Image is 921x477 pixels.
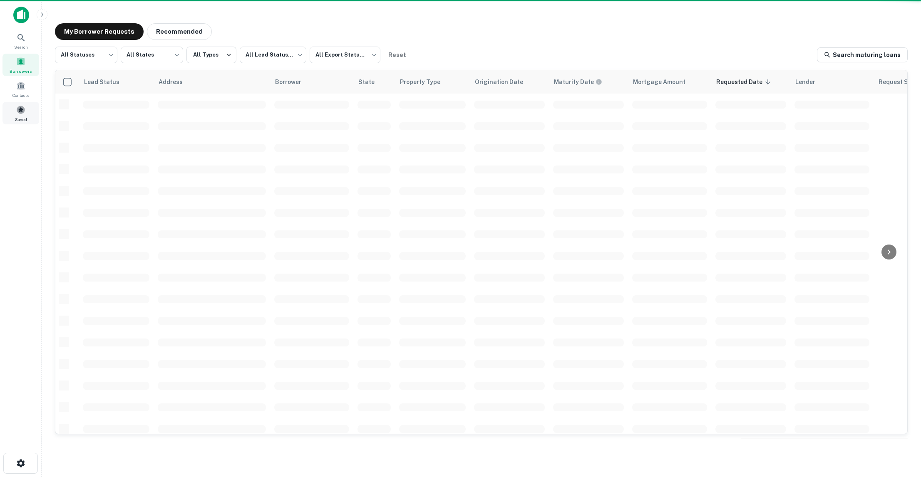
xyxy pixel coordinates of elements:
button: Reset [384,47,410,63]
div: All Lead Statuses [240,44,306,66]
div: All States [121,44,183,66]
span: Requested Date [716,77,773,87]
span: Lead Status [84,77,130,87]
span: State [358,77,385,87]
span: Address [159,77,194,87]
th: Maturity dates displayed may be estimated. Please contact the lender for the most accurate maturi... [549,70,628,94]
th: Address [154,70,270,94]
span: Origination Date [475,77,534,87]
div: All Statuses [55,44,117,66]
th: Requested Date [711,70,790,94]
th: Borrower [270,70,353,94]
div: All Export Statuses [310,44,380,66]
th: Lead Status [79,70,154,94]
span: Search [14,44,28,50]
span: Contacts [12,92,29,99]
span: Lender [795,77,826,87]
th: Origination Date [470,70,549,94]
a: Saved [2,102,39,124]
a: Borrowers [2,54,39,76]
a: Search maturing loans [817,47,908,62]
th: Property Type [395,70,470,94]
span: Property Type [400,77,451,87]
img: capitalize-icon.png [13,7,29,23]
button: All Types [186,47,236,63]
button: Recommended [147,23,212,40]
a: Search [2,30,39,52]
div: Maturity dates displayed may be estimated. Please contact the lender for the most accurate maturi... [554,77,602,87]
span: Mortgage Amount [633,77,696,87]
th: Mortgage Amount [628,70,711,94]
button: My Borrower Requests [55,23,144,40]
span: Maturity dates displayed may be estimated. Please contact the lender for the most accurate maturi... [554,77,613,87]
th: Lender [790,70,874,94]
span: Saved [15,116,27,123]
span: Borrower [275,77,312,87]
span: Borrowers [10,68,32,74]
a: Contacts [2,78,39,100]
th: State [353,70,395,94]
h6: Maturity Date [554,77,594,87]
